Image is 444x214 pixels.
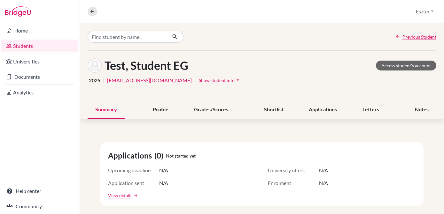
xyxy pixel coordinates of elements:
div: Summary [88,100,125,119]
a: Access student's account [376,61,436,70]
a: Help center [1,185,78,197]
span: Enrolment [268,179,319,187]
span: Applications [108,150,154,161]
a: Previous Student [395,33,436,40]
a: Analytics [1,86,78,99]
span: Previous Student [402,33,436,40]
span: 2025 [89,77,100,84]
a: [EMAIL_ADDRESS][DOMAIN_NAME] [107,77,192,84]
a: Home [1,24,78,37]
a: Universities [1,55,78,68]
img: Student EG Test's avatar [88,58,102,73]
span: Not started yet [166,152,196,159]
span: University offers [268,166,319,174]
span: N/A [319,179,328,187]
span: N/A [159,179,168,187]
span: N/A [159,166,168,174]
span: Show student info [199,77,235,83]
span: | [103,77,105,84]
span: N/A [319,166,328,174]
div: Profile [145,100,176,119]
button: Eszter [413,5,436,18]
img: Bridge-U [5,6,31,17]
div: Notes [407,100,436,119]
button: Show student infoarrow_drop_down [199,75,241,85]
input: Find student by name... [88,31,167,43]
div: Applications [301,100,345,119]
h1: Test, Student EG [105,59,188,72]
i: arrow_drop_down [235,77,241,83]
a: View details [108,192,132,199]
div: Grades/Scores [186,100,236,119]
a: Community [1,200,78,213]
a: Students [1,40,78,52]
a: arrow_forward [132,193,138,198]
div: Letters [355,100,387,119]
span: | [194,77,196,84]
span: Application sent [108,179,159,187]
a: Documents [1,70,78,83]
span: (0) [154,150,166,161]
span: Upcoming deadline [108,166,159,174]
div: Shortlist [256,100,291,119]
